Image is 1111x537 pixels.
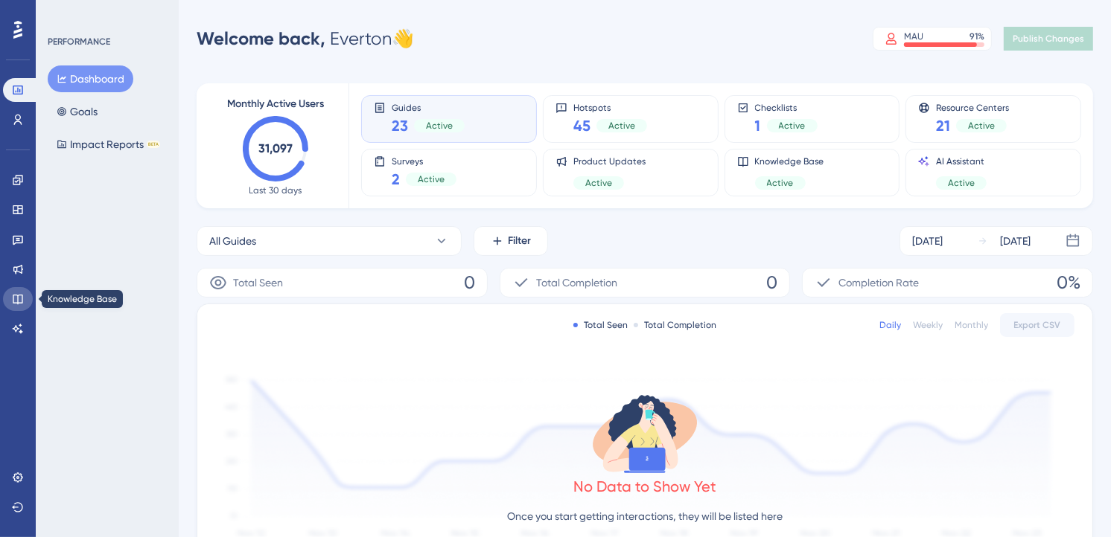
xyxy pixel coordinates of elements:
[392,155,456,166] span: Surveys
[1014,319,1061,331] span: Export CSV
[536,274,617,292] span: Total Completion
[766,271,777,295] span: 0
[573,155,646,167] span: Product Updates
[233,274,283,292] span: Total Seen
[936,115,950,136] span: 21
[147,141,160,148] div: BETA
[1057,271,1080,295] span: 0%
[48,98,106,125] button: Goals
[227,95,324,113] span: Monthly Active Users
[1000,232,1031,250] div: [DATE]
[913,319,943,331] div: Weekly
[767,177,794,189] span: Active
[392,115,408,136] span: 23
[197,28,325,49] span: Welcome back,
[426,120,453,132] span: Active
[879,319,901,331] div: Daily
[464,271,475,295] span: 0
[838,274,919,292] span: Completion Rate
[258,141,293,155] text: 31,097
[755,102,818,112] span: Checklists
[573,115,590,136] span: 45
[507,507,783,525] p: Once you start getting interactions, they will be listed here
[1004,27,1093,51] button: Publish Changes
[936,155,987,167] span: AI Assistant
[209,232,256,250] span: All Guides
[197,226,462,256] button: All Guides
[968,120,995,132] span: Active
[955,319,988,331] div: Monthly
[912,232,943,250] div: [DATE]
[197,27,414,51] div: Everton 👋
[1000,313,1075,337] button: Export CSV
[573,102,647,112] span: Hotspots
[755,115,761,136] span: 1
[608,120,635,132] span: Active
[48,36,110,48] div: PERFORMANCE
[1013,33,1084,45] span: Publish Changes
[634,319,716,331] div: Total Completion
[573,476,716,497] div: No Data to Show Yet
[392,169,400,190] span: 2
[392,102,465,112] span: Guides
[779,120,806,132] span: Active
[970,30,984,42] div: 91 %
[509,232,532,250] span: Filter
[48,65,133,92] button: Dashboard
[249,184,302,196] span: Last 30 days
[948,177,975,189] span: Active
[585,177,612,189] span: Active
[418,173,445,185] span: Active
[48,131,169,158] button: Impact ReportsBETA
[936,102,1009,112] span: Resource Centers
[755,155,824,167] span: Knowledge Base
[904,30,923,42] div: MAU
[474,226,548,256] button: Filter
[573,319,628,331] div: Total Seen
